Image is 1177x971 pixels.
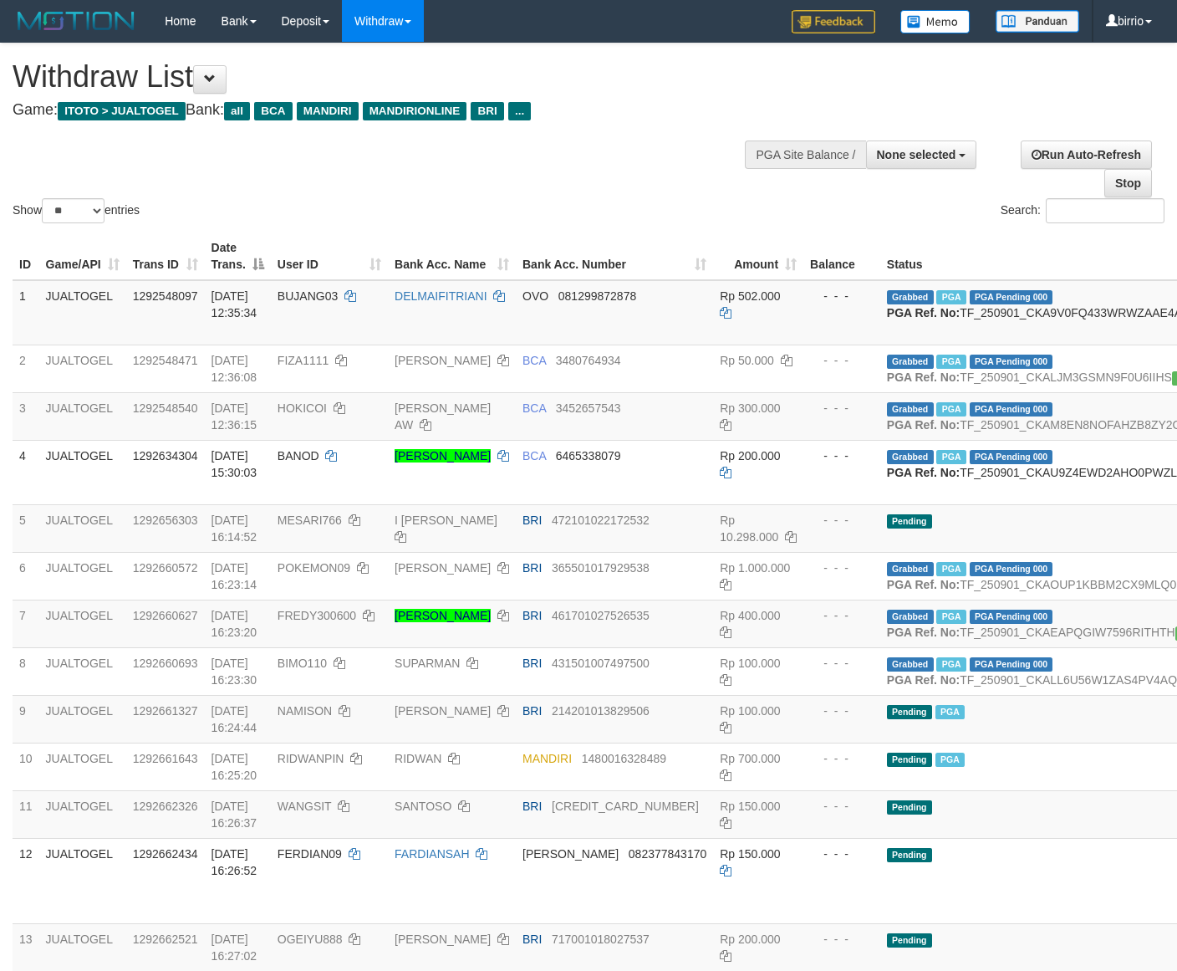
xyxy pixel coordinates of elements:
span: Rp 200.000 [720,933,780,946]
span: PGA Pending [970,402,1053,417]
b: PGA Ref. No: [887,418,960,432]
span: Grabbed [887,450,934,464]
th: Bank Acc. Number: activate to sort column ascending [516,233,713,280]
span: BRI [522,800,542,813]
span: Marked by biranggota1 [936,290,966,304]
div: - - - [810,352,874,369]
span: Copy 461701027526535 to clipboard [552,609,650,622]
td: 2 [13,345,39,392]
span: Rp 10.298.000 [720,514,778,544]
span: Pending [887,705,932,719]
a: DELMAIFITRIANI [395,289,487,303]
td: JUALTOGEL [39,440,126,504]
span: BRI [522,609,542,622]
span: BUJANG03 [278,289,338,303]
span: 1292662521 [133,933,198,946]
span: Grabbed [887,657,934,672]
span: 1292656303 [133,514,198,527]
span: Marked by biranggota2 [936,450,966,464]
div: PGA Site Balance / [745,141,865,169]
span: RIDWANPIN [278,752,344,765]
td: 8 [13,647,39,695]
span: Copy 3452657543 to clipboard [556,401,621,415]
td: JUALTOGEL [39,647,126,695]
span: BCA [522,449,546,463]
span: Rp 700.000 [720,752,780,765]
td: 7 [13,600,39,647]
label: Show entries [13,198,140,223]
span: Marked by biranggota2 [935,705,965,719]
span: Pending [887,514,932,529]
span: MANDIRI [522,752,572,765]
span: [DATE] 16:26:52 [211,847,257,877]
td: JUALTOGEL [39,923,126,971]
span: MANDIRIONLINE [363,102,467,120]
a: Run Auto-Refresh [1021,141,1152,169]
span: BCA [522,354,546,367]
a: I [PERSON_NAME] [395,514,497,527]
span: BCA [254,102,292,120]
span: Rp 1.000.000 [720,561,790,575]
span: Rp 50.000 [720,354,774,367]
th: Date Trans.: activate to sort column descending [205,233,271,280]
span: 1292660693 [133,657,198,670]
span: PGA Pending [970,290,1053,304]
img: MOTION_logo.png [13,8,140,33]
td: JUALTOGEL [39,790,126,838]
span: ... [508,102,531,120]
div: - - - [810,512,874,529]
span: HOKICOI [278,401,327,415]
span: Copy 717001018027537 to clipboard [552,933,650,946]
th: Balance [803,233,880,280]
span: PGA Pending [970,562,1053,576]
span: Copy 214201013829506 to clipboard [552,704,650,718]
b: PGA Ref. No: [887,626,960,639]
td: 10 [13,743,39,790]
span: Rp 150.000 [720,800,780,813]
span: 1292660627 [133,609,198,622]
span: Pending [887,933,932,948]
span: [DATE] 12:36:08 [211,354,257,384]
label: Search: [1001,198,1164,223]
span: [DATE] 16:23:30 [211,657,257,687]
span: Rp 100.000 [720,657,780,670]
span: BRI [522,514,542,527]
span: [DATE] 12:36:15 [211,401,257,432]
span: Copy 472101022172532 to clipboard [552,514,650,527]
span: Grabbed [887,610,934,624]
th: Game/API: activate to sort column ascending [39,233,126,280]
span: WANGSIT [278,800,332,813]
td: 12 [13,838,39,923]
span: Marked by biranggota2 [936,355,966,369]
span: Pending [887,800,932,815]
span: 1292660572 [133,561,198,575]
span: Marked by biranggota2 [936,562,966,576]
div: - - - [810,447,874,464]
span: BRI [522,933,542,946]
span: BIMO110 [278,657,327,670]
span: Copy 431501007497500 to clipboard [552,657,650,670]
span: Copy 3480764934 to clipboard [556,354,621,367]
td: 1 [13,280,39,345]
a: [PERSON_NAME] [395,561,491,575]
span: BCA [522,401,546,415]
a: [PERSON_NAME] [395,354,491,367]
b: PGA Ref. No: [887,578,960,591]
span: PGA Pending [970,657,1053,672]
span: 1292548540 [133,401,198,415]
a: RIDWAN [395,752,441,765]
span: PGA Pending [970,355,1053,369]
span: PGA Pending [970,450,1053,464]
th: Bank Acc. Name: activate to sort column ascending [388,233,516,280]
img: Button%20Memo.svg [900,10,971,33]
div: - - - [810,931,874,948]
span: Grabbed [887,402,934,417]
div: - - - [810,750,874,767]
td: JUALTOGEL [39,345,126,392]
img: panduan.png [996,10,1079,33]
div: - - - [810,607,874,624]
span: Rp 300.000 [720,401,780,415]
span: BANOD [278,449,319,463]
span: BRI [471,102,503,120]
span: 1292661643 [133,752,198,765]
